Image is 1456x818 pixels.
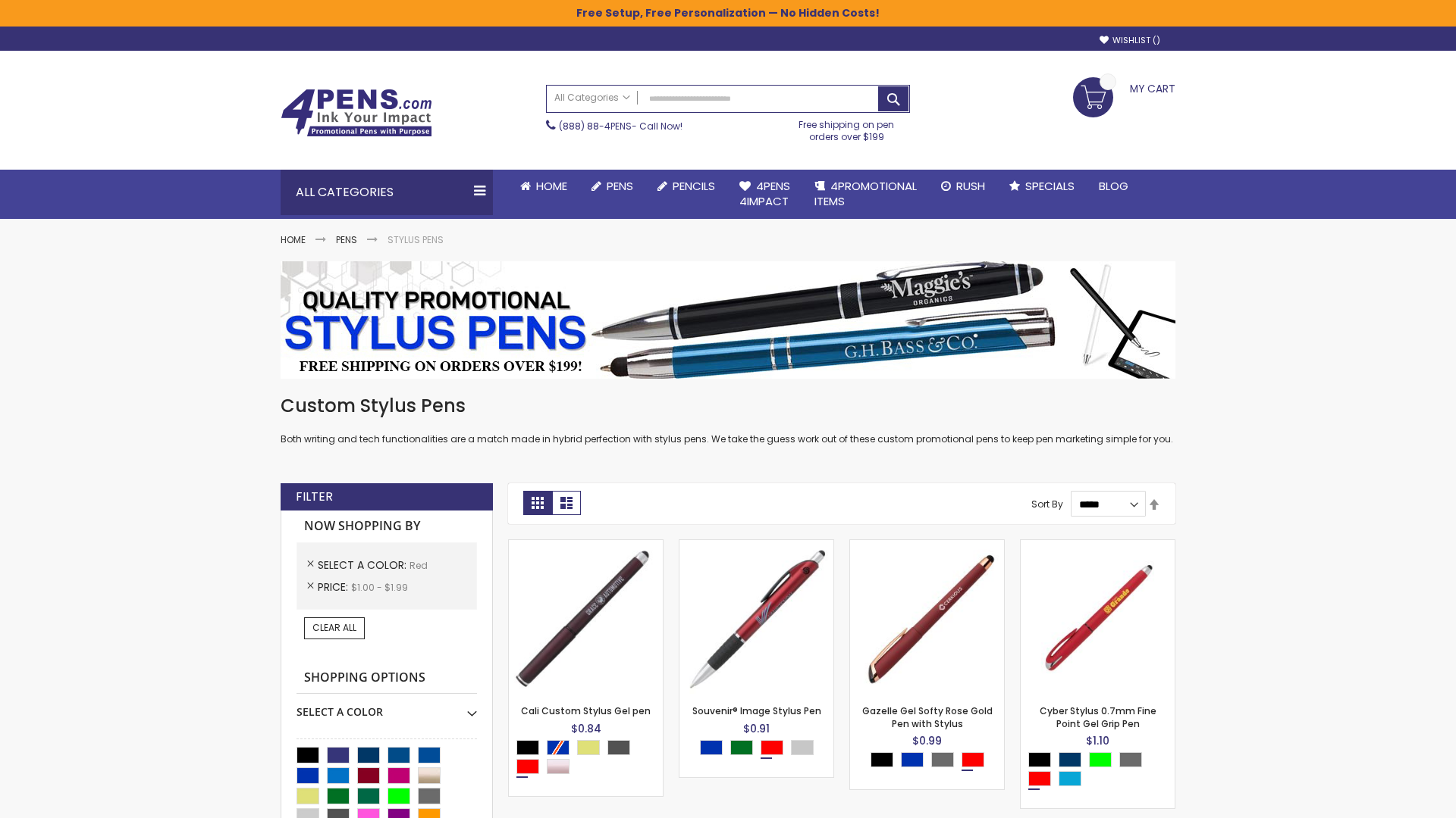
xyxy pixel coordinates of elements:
div: Gunmetal [607,740,630,755]
span: Specials [1025,178,1075,194]
div: Rose Gold [547,759,570,774]
a: Clear All [304,617,365,638]
div: Navy Blue [1059,752,1081,767]
a: 4PROMOTIONALITEMS [802,170,929,219]
span: Blog [1099,178,1128,194]
div: Gold [577,740,600,755]
a: 4Pens4impact [727,170,802,219]
div: Select A Color [297,694,477,720]
span: All Categories [554,92,630,104]
a: Rush [929,170,997,203]
div: Grey [1119,752,1142,767]
span: Pencils [673,178,715,194]
a: All Categories [547,86,638,111]
img: Cali Custom Stylus Gel pen-Red [509,540,663,694]
span: Pens [607,178,633,194]
div: Green [730,740,753,755]
div: Red [962,752,984,767]
span: $0.99 [912,733,942,748]
a: Souvenir® Image Stylus Pen [692,704,821,717]
div: All Categories [281,170,493,215]
a: Gazelle Gel Softy Rose Gold Pen with Stylus [862,704,993,729]
img: Stylus Pens [281,261,1175,379]
a: Pencils [645,170,727,203]
a: Pens [579,170,645,203]
label: Sort By [1031,498,1063,510]
img: 4Pens Custom Pens and Promotional Products [281,89,432,137]
a: (888) 88-4PENS [559,120,632,133]
a: Cyber Stylus 0.7mm Fine Point Gel Grip Pen-Red [1021,539,1175,552]
span: Clear All [312,621,356,634]
span: $0.84 [571,721,601,736]
a: Souvenir® Image Stylus Pen-Red [679,539,833,552]
strong: Stylus Pens [388,233,444,246]
div: Grey [931,752,954,767]
div: Red [516,759,539,774]
strong: Grid [523,491,552,515]
div: Red [1028,771,1051,786]
span: Home [536,178,567,194]
strong: Shopping Options [297,662,477,695]
div: Black [871,752,893,767]
div: Black [1028,752,1051,767]
a: Cyber Stylus 0.7mm Fine Point Gel Grip Pen [1040,704,1156,729]
h1: Custom Stylus Pens [281,394,1175,418]
a: Cali Custom Stylus Gel pen [521,704,651,717]
span: $0.91 [743,721,770,736]
a: Wishlist [1100,35,1160,46]
a: Home [508,170,579,203]
span: - Call Now! [559,120,682,133]
strong: Now Shopping by [297,510,477,542]
div: Silver [791,740,814,755]
span: 4Pens 4impact [739,178,790,209]
div: Red [761,740,783,755]
div: Both writing and tech functionalities are a match made in hybrid perfection with stylus pens. We ... [281,394,1175,446]
span: Rush [956,178,985,194]
div: Select A Color [516,740,663,778]
a: Pens [336,233,357,246]
div: Select A Color [700,740,821,759]
div: Black [516,740,539,755]
a: Specials [997,170,1087,203]
div: Blue [901,752,924,767]
div: Free shipping on pen orders over $199 [783,113,911,143]
img: Cyber Stylus 0.7mm Fine Point Gel Grip Pen-Red [1021,540,1175,694]
a: Home [281,233,306,246]
a: Gazelle Gel Softy Rose Gold Pen with Stylus-Red [850,539,1004,552]
div: Lime Green [1089,752,1112,767]
img: Souvenir® Image Stylus Pen-Red [679,540,833,694]
div: Select A Color [871,752,992,771]
span: $1.10 [1086,733,1109,748]
img: Gazelle Gel Softy Rose Gold Pen with Stylus-Red [850,540,1004,694]
strong: Filter [296,489,333,505]
span: $1.00 - $1.99 [351,581,408,594]
span: Red [409,559,428,572]
div: Select A Color [1028,752,1175,790]
span: 4PROMOTIONAL ITEMS [814,178,917,209]
div: Turquoise [1059,771,1081,786]
span: Price [318,579,351,595]
a: Blog [1087,170,1141,203]
a: Cali Custom Stylus Gel pen-Red [509,539,663,552]
span: Select A Color [318,557,409,573]
div: Blue [700,740,723,755]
